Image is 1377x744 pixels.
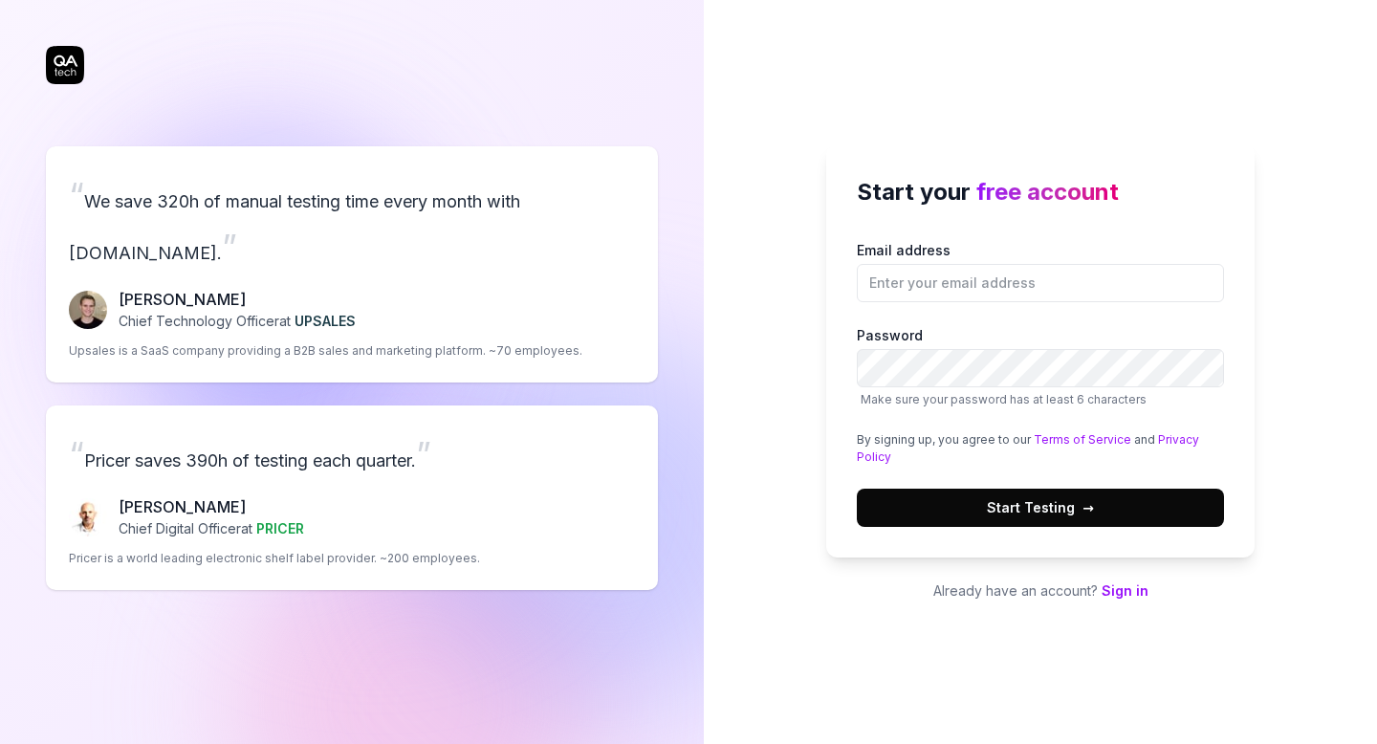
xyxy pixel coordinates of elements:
p: Pricer saves 390h of testing each quarter. [69,428,635,480]
span: → [1082,497,1094,517]
a: Sign in [1102,582,1148,599]
span: free account [976,178,1119,206]
div: By signing up, you agree to our and [857,431,1224,466]
label: Password [857,325,1224,408]
span: “ [69,433,84,475]
p: We save 320h of manual testing time every month with [DOMAIN_NAME]. [69,169,635,273]
img: Fredrik Seidl [69,291,107,329]
span: UPSALES [295,313,356,329]
span: ” [222,226,237,268]
p: [PERSON_NAME] [119,288,356,311]
p: Already have an account? [826,580,1255,601]
span: ” [416,433,431,475]
span: Start Testing [987,497,1094,517]
button: Start Testing→ [857,489,1224,527]
input: PasswordMake sure your password has at least 6 characters [857,349,1224,387]
span: “ [69,174,84,216]
label: Email address [857,240,1224,302]
p: Chief Technology Officer at [119,311,356,331]
h2: Start your [857,175,1224,209]
p: Chief Digital Officer at [119,518,304,538]
a: “We save 320h of manual testing time every month with [DOMAIN_NAME].”Fredrik Seidl[PERSON_NAME]Ch... [46,146,658,383]
span: Make sure your password has at least 6 characters [861,392,1147,406]
a: Privacy Policy [857,432,1199,464]
span: PRICER [256,520,304,536]
a: “Pricer saves 390h of testing each quarter.”Chris Chalkitis[PERSON_NAME]Chief Digital Officerat P... [46,405,658,590]
p: [PERSON_NAME] [119,495,304,518]
p: Upsales is a SaaS company providing a B2B sales and marketing platform. ~70 employees. [69,342,582,360]
a: Terms of Service [1034,432,1131,447]
img: Chris Chalkitis [69,498,107,536]
p: Pricer is a world leading electronic shelf label provider. ~200 employees. [69,550,480,567]
input: Email address [857,264,1224,302]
